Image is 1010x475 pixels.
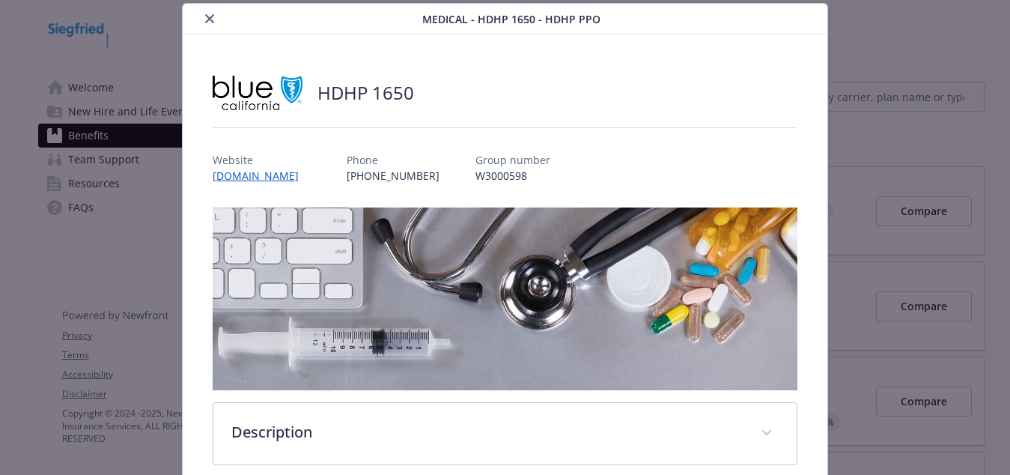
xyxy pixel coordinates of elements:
img: Blue Shield of California [213,70,302,115]
p: [PHONE_NUMBER] [347,168,439,184]
p: Website [213,152,311,168]
p: W3000598 [475,168,550,184]
a: [DOMAIN_NAME] [213,169,311,183]
button: close [201,10,219,28]
p: Phone [347,152,439,168]
img: banner [213,208,797,390]
p: Group number [475,152,550,168]
span: Medical - HDHP 1650 - HDHP PPO [422,11,600,27]
h2: HDHP 1650 [317,80,414,106]
div: Description [213,403,797,465]
p: Description [231,421,743,444]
